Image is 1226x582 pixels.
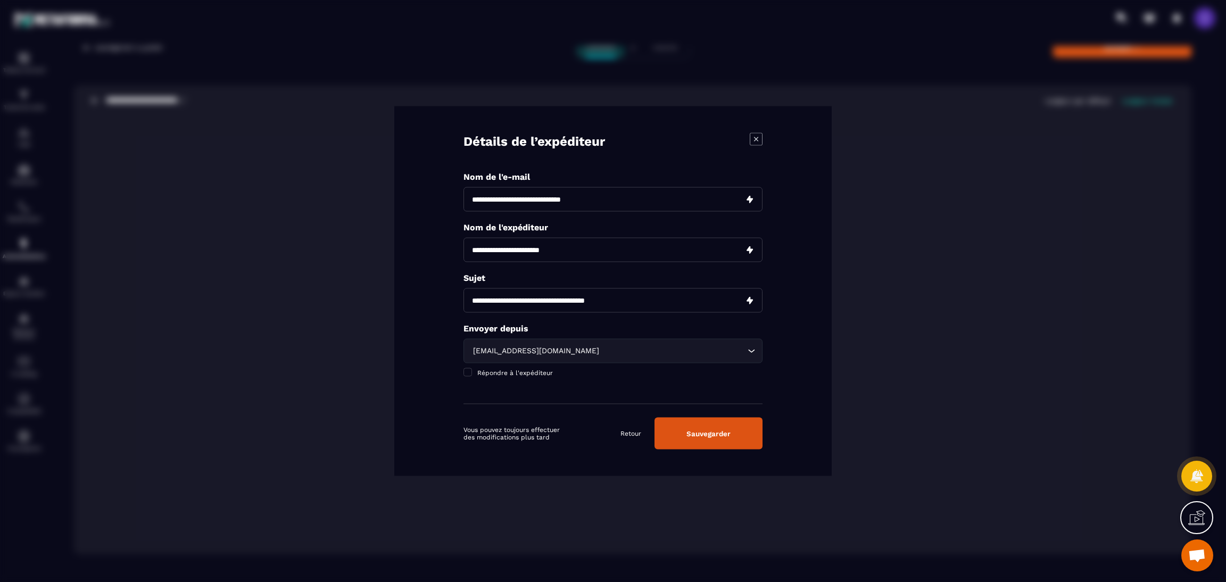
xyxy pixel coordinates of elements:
[1181,539,1213,571] a: Ouvrir le chat
[463,222,763,232] p: Nom de l'expéditeur
[463,273,763,283] p: Sujet
[463,339,763,363] div: Search for option
[463,426,562,441] p: Vous pouvez toujours effectuer des modifications plus tard
[601,345,745,357] input: Search for option
[470,345,601,357] span: [EMAIL_ADDRESS][DOMAIN_NAME]
[477,369,553,377] span: Répondre à l'expéditeur
[463,323,763,334] p: Envoyer depuis
[655,418,763,450] button: Sauvegarder
[463,133,605,151] h4: Détails de l’expéditeur
[620,429,641,438] a: Retour
[463,172,763,182] p: Nom de l'e-mail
